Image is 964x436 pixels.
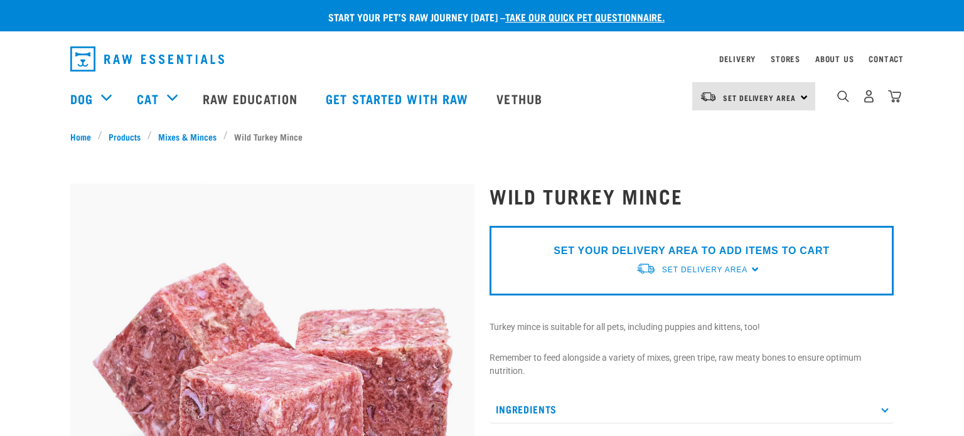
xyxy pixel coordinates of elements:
img: van-moving.png [636,262,656,275]
h1: Wild Turkey Mince [490,184,894,207]
a: About Us [815,56,854,61]
span: Set Delivery Area [723,95,796,100]
a: Vethub [484,73,558,124]
span: Set Delivery Area [662,265,747,274]
a: Cat [137,89,158,108]
a: Products [102,130,147,143]
img: van-moving.png [700,91,717,102]
p: Remember to feed alongside a variety of mixes, green tripe, raw meaty bones to ensure optimum nut... [490,351,894,378]
a: Raw Education [190,73,313,124]
a: take our quick pet questionnaire. [505,14,665,19]
a: Home [70,130,98,143]
img: Raw Essentials Logo [70,46,224,72]
nav: dropdown navigation [60,41,904,77]
a: Get started with Raw [313,73,484,124]
img: home-icon@2x.png [888,90,901,103]
a: Delivery [719,56,756,61]
img: home-icon-1@2x.png [837,90,849,102]
p: Turkey mince is suitable for all pets, including puppies and kittens, too! [490,321,894,334]
nav: breadcrumbs [70,130,894,143]
a: Dog [70,89,93,108]
a: Mixes & Minces [152,130,223,143]
a: Contact [869,56,904,61]
img: user.png [862,90,876,103]
p: SET YOUR DELIVERY AREA TO ADD ITEMS TO CART [554,243,829,258]
p: Ingredients [490,395,894,423]
a: Stores [771,56,800,61]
